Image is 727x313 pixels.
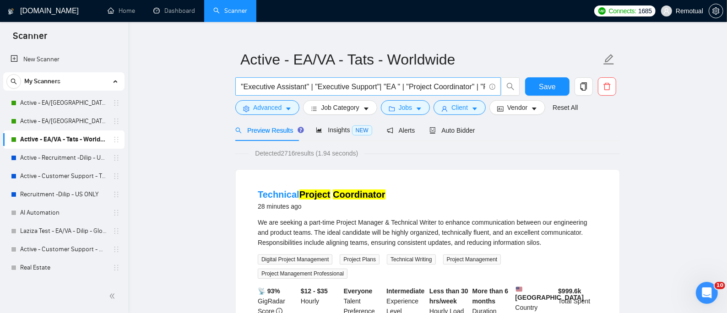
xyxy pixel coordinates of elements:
span: caret-down [285,105,292,112]
mark: Coordinator [333,189,385,200]
span: delete [598,82,616,91]
span: caret-down [416,105,422,112]
button: copy [575,77,593,96]
span: holder [113,154,120,162]
button: idcardVendorcaret-down [489,100,545,115]
span: holder [113,173,120,180]
span: holder [113,227,120,235]
span: info-circle [489,84,495,90]
input: Search Freelance Jobs... [241,81,485,92]
span: Scanner [5,29,54,49]
a: New Scanner [11,50,117,69]
button: userClientcaret-down [434,100,486,115]
span: holder [113,118,120,125]
span: user [441,105,448,112]
span: holder [113,209,120,216]
mark: Project [299,189,331,200]
a: Real Estate [20,259,107,277]
a: Active - Recruitment -Dilip - US General [20,149,107,167]
b: More than 6 months [472,287,509,305]
span: area-chart [316,127,322,133]
span: search [502,82,519,91]
span: Client [451,103,468,113]
span: Advanced [253,103,282,113]
li: New Scanner [3,50,125,69]
span: Project Management Professional [258,269,347,279]
a: homeHome [108,7,135,15]
span: My Scanners [24,72,60,91]
b: Less than 30 hrs/week [429,287,468,305]
a: TechnicalProject Coordinator [258,189,385,200]
span: Insights [316,126,372,134]
span: caret-down [531,105,537,112]
div: 28 minutes ago [258,201,385,212]
button: search [501,77,520,96]
div: We are seeking a part-time Project Manager & Technical Writer to enhance communication between ou... [258,217,597,248]
span: Preview Results [235,127,301,134]
span: robot [429,127,436,134]
a: setting [709,7,723,15]
span: 1685 [638,6,652,16]
span: search [7,78,21,85]
span: 10 [715,282,725,289]
button: setting [709,4,723,18]
span: idcard [497,105,504,112]
a: Active - EA/[GEOGRAPHIC_DATA] - Dilip - U.S [20,94,107,112]
a: Laziza Test - EA/VA - Dilip - Global [20,222,107,240]
button: folderJobscaret-down [381,100,430,115]
span: user [663,8,670,14]
span: Jobs [399,103,412,113]
span: setting [243,105,250,112]
span: holder [113,191,120,198]
span: caret-down [363,105,369,112]
a: Active - EA/VA - Tats - Worldwide [20,130,107,149]
span: copy [575,82,592,91]
span: holder [113,246,120,253]
input: Scanner name... [240,48,601,71]
span: Job Category [321,103,359,113]
span: double-left [109,291,118,301]
iframe: Intercom live chat [696,282,718,304]
span: Project Plans [340,254,380,264]
a: Active - EA/[GEOGRAPHIC_DATA] - Dilip - Global [20,112,107,130]
a: Active - Customer Support - Mark - Global [20,240,107,259]
a: searchScanner [213,7,247,15]
img: logo [8,4,14,19]
a: Run - No filter Test [20,277,107,295]
span: Connects: [609,6,636,16]
span: search [235,127,242,134]
button: Save [525,77,570,96]
div: Tooltip anchor [297,126,305,134]
span: holder [113,264,120,271]
span: NEW [352,125,372,135]
span: Auto Bidder [429,127,475,134]
b: [GEOGRAPHIC_DATA] [515,286,584,301]
span: folder [389,105,395,112]
span: Project Management [443,254,501,264]
span: Vendor [507,103,527,113]
span: Alerts [387,127,415,134]
button: settingAdvancedcaret-down [235,100,299,115]
button: barsJob Categorycaret-down [303,100,377,115]
span: edit [603,54,615,65]
span: caret-down [472,105,478,112]
span: Save [539,81,555,92]
span: bars [311,105,317,112]
img: upwork-logo.png [598,7,606,15]
a: Active - Customer Support - Tats - U.S [20,167,107,185]
span: Digital Project Management [258,254,332,264]
span: holder [113,99,120,107]
button: delete [598,77,616,96]
a: dashboardDashboard [153,7,195,15]
span: holder [113,136,120,143]
img: 🇺🇸 [516,286,522,292]
button: search [6,74,21,89]
span: Technical Writing [387,254,435,264]
b: $ 999.6k [558,287,581,295]
b: 📡 93% [258,287,280,295]
span: Detected 2716 results (1.94 seconds) [249,148,364,158]
a: AI Automation [20,204,107,222]
b: Intermediate [386,287,424,295]
b: Everyone [344,287,373,295]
